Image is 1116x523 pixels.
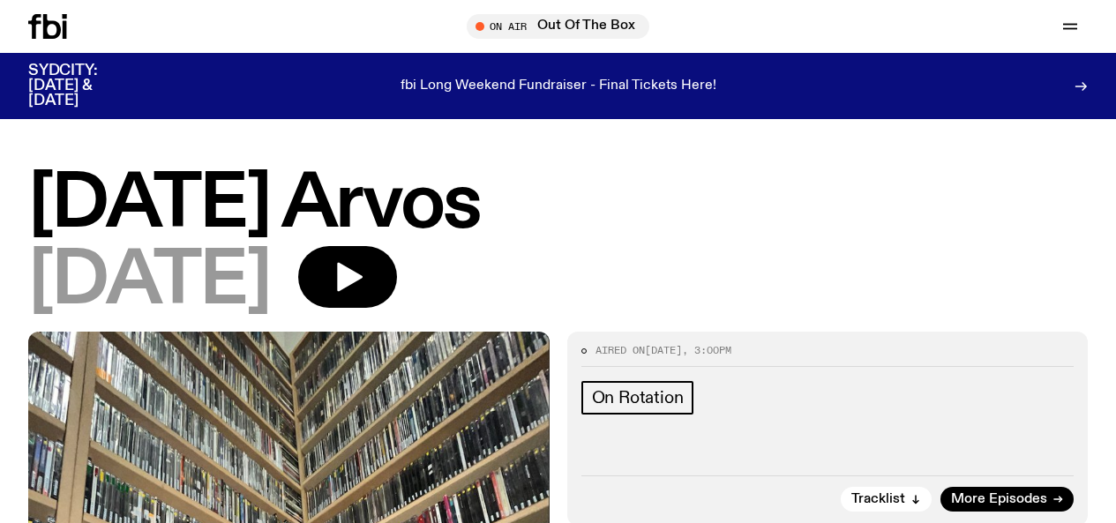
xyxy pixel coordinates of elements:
h1: [DATE] Arvos [28,169,1088,241]
button: On AirOut Of The Box [467,14,649,39]
a: On Rotation [581,381,694,415]
span: Aired on [595,343,645,357]
span: More Episodes [951,493,1047,506]
span: , 3:00pm [682,343,731,357]
p: fbi Long Weekend Fundraiser - Final Tickets Here! [401,78,716,94]
span: [DATE] [645,343,682,357]
span: Tracklist [851,493,905,506]
span: [DATE] [28,246,270,318]
button: Tracklist [841,487,932,512]
h3: SYDCITY: [DATE] & [DATE] [28,64,141,108]
span: On Rotation [592,388,684,407]
a: More Episodes [940,487,1074,512]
